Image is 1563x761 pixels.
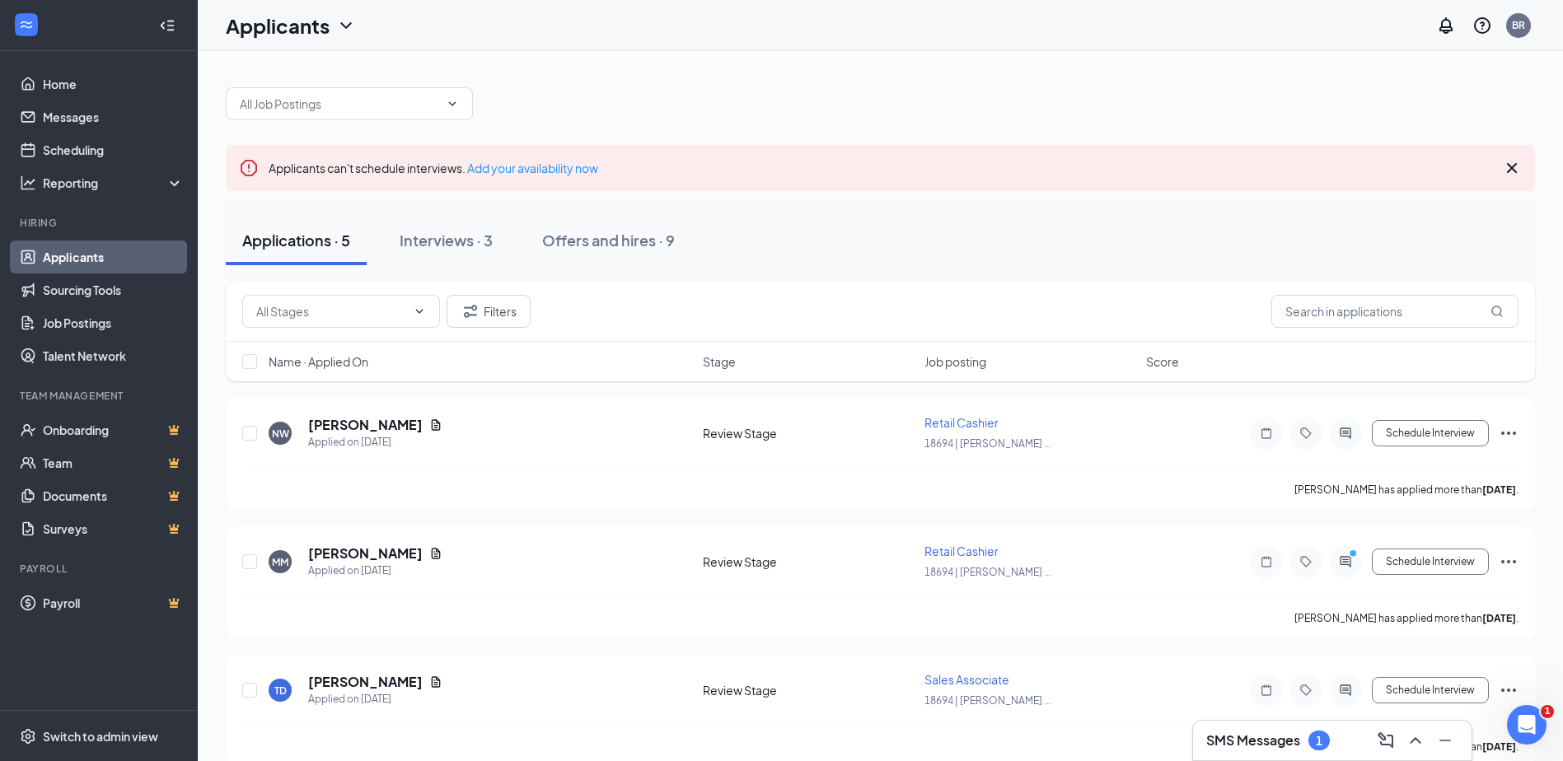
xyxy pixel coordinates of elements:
button: Minimize [1432,727,1458,754]
span: Retail Cashier [924,544,999,558]
svg: Notifications [1436,16,1456,35]
svg: QuestionInfo [1472,16,1492,35]
svg: Tag [1296,684,1316,697]
b: [DATE] [1482,483,1516,496]
svg: Filter [461,301,480,321]
div: MM [272,555,288,569]
h1: Applicants [226,12,330,40]
a: Add your availability now [467,161,598,175]
svg: Tag [1296,427,1316,440]
svg: Note [1256,684,1276,697]
span: Job posting [924,353,986,370]
div: Review Stage [703,553,915,570]
a: Applicants [43,240,184,273]
b: [DATE] [1482,740,1516,753]
div: Applied on [DATE] [308,691,442,707]
svg: ChevronUp [1406,731,1425,750]
svg: Tag [1296,555,1316,568]
input: All Stages [256,302,406,320]
div: BR [1512,18,1525,32]
p: [PERSON_NAME] has applied more than . [1294,611,1519,625]
svg: PrimaryDot [1345,549,1365,562]
svg: Document [429,418,442,432]
button: ChevronUp [1402,727,1429,754]
span: Retail Cashier [924,415,999,430]
a: Job Postings [43,306,184,339]
svg: ActiveChat [1336,427,1355,440]
svg: Note [1256,427,1276,440]
button: Schedule Interview [1372,549,1489,575]
iframe: Intercom live chat [1507,705,1547,745]
svg: ChevronDown [446,97,459,110]
div: Payroll [20,562,180,576]
div: Team Management [20,389,180,403]
h5: [PERSON_NAME] [308,544,423,563]
svg: Ellipses [1499,680,1519,700]
a: Home [43,68,184,100]
div: Offers and hires · 9 [542,230,675,250]
span: Name · Applied On [269,353,368,370]
input: All Job Postings [240,95,439,113]
a: Scheduling [43,133,184,166]
a: DocumentsCrown [43,479,184,512]
svg: Document [429,675,442,689]
a: Talent Network [43,339,184,372]
a: Messages [43,100,184,133]
svg: Ellipses [1499,423,1519,443]
button: Filter Filters [447,295,531,328]
span: Score [1146,353,1179,370]
h3: SMS Messages [1206,731,1300,749]
svg: ComposeMessage [1376,731,1396,750]
b: [DATE] [1482,612,1516,624]
svg: Minimize [1435,731,1455,750]
svg: ActiveChat [1336,684,1355,697]
div: Hiring [20,216,180,230]
span: Stage [703,353,736,370]
a: Sourcing Tools [43,273,184,306]
svg: Analysis [20,175,36,191]
svg: ActiveChat [1336,555,1355,568]
span: 18694 | [PERSON_NAME] ... [924,566,1051,578]
svg: Cross [1502,158,1522,178]
div: TD [274,684,287,698]
a: SurveysCrown [43,512,184,545]
div: Review Stage [703,425,915,441]
svg: ChevronDown [336,16,356,35]
div: Switch to admin view [43,728,158,745]
svg: ChevronDown [413,305,426,318]
a: TeamCrown [43,446,184,479]
svg: Collapse [159,17,175,34]
div: Applied on [DATE] [308,434,442,451]
svg: Ellipses [1499,552,1519,572]
span: 18694 | [PERSON_NAME] ... [924,694,1051,707]
button: Schedule Interview [1372,420,1489,446]
svg: Document [429,547,442,560]
div: NW [272,427,289,441]
a: OnboardingCrown [43,413,184,446]
div: Review Stage [703,682,915,698]
span: Sales Associate [924,672,1009,687]
button: Schedule Interview [1372,677,1489,703]
span: 1 [1541,705,1554,718]
svg: MagnifyingGlass [1490,305,1504,318]
div: Interviews · 3 [400,230,493,250]
div: Reporting [43,175,185,191]
a: PayrollCrown [43,586,184,619]
input: Search in applications [1271,295,1519,328]
h5: [PERSON_NAME] [308,416,423,434]
span: 18694 | [PERSON_NAME] ... [924,437,1051,450]
div: Applications · 5 [242,230,350,250]
svg: Settings [20,728,36,745]
svg: WorkstreamLogo [18,16,35,33]
div: Applied on [DATE] [308,563,442,579]
span: Applicants can't schedule interviews. [269,161,598,175]
h5: [PERSON_NAME] [308,673,423,691]
p: [PERSON_NAME] has applied more than . [1294,483,1519,497]
div: 1 [1316,734,1322,748]
svg: Note [1256,555,1276,568]
button: ComposeMessage [1373,727,1399,754]
svg: Error [239,158,259,178]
